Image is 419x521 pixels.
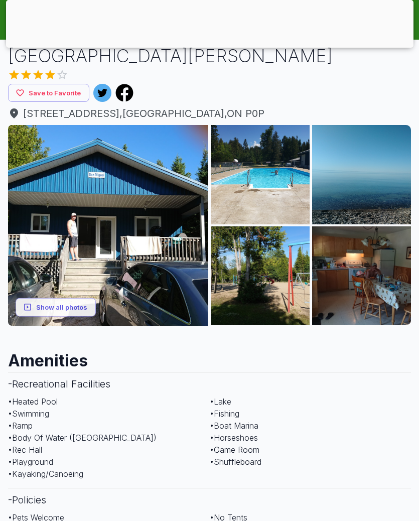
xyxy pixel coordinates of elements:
button: Save to Favorite [8,84,89,102]
span: • Ramp [8,421,33,431]
span: [STREET_ADDRESS] , [GEOGRAPHIC_DATA] , ON P0P [8,106,411,121]
img: AAcXr8pb1zkIipJKGsDw0ZGjqATEhPlLDSMHCtBIgVJwzDEEXp-RDMOw7Ms__VH55PiVKK7bq5730tgafzLGfgJYInZVtDkgE... [312,226,411,325]
a: [STREET_ADDRESS],[GEOGRAPHIC_DATA],ON P0P [8,106,411,121]
h3: - Recreational Facilities [8,372,411,396]
span: • Lake [210,397,231,407]
h2: Amenities [8,342,411,372]
span: • Rec Hall [8,445,42,455]
img: AAcXr8r16BlVYz3djnnCI_yaMBF2OztfeuInLGC3Yd56TM2Pvg0l4j1N_ujP9wxklaVBn6Z3nUoP74CQd8q8tCRw4kA3f9b-k... [312,125,411,224]
span: • Playground [8,457,53,467]
span: • Body Of Water ([GEOGRAPHIC_DATA]) [8,433,157,443]
span: • Boat Marina [210,421,258,431]
span: • Fishing [210,409,239,419]
h3: - Policies [8,488,411,511]
button: Show all photos [16,298,96,316]
span: • Horseshoes [210,433,258,443]
span: • Heated Pool [8,397,58,407]
span: • Shuffleboard [210,457,261,467]
img: AAcXr8pN9hjnTl2rSZ_Ixpyf0npVJ7lbBZYs3QmNPq_jBGp_nEmLCWxonM24yA-ucTnJr4ZUGZMr5dbSpxp-SpOgYyh9M32c-... [211,125,310,224]
img: AAcXr8oxMmsI3H155-vgm5g9mgMklbO4YjvdE2XdeTOUMsGAYm3Cmz6OFA7GY043Hk3A_UfMPhPuRSgqpHjT6-D4BIL6BvV7_... [8,125,208,325]
span: • Swimming [8,409,49,419]
span: • Kayaking/Canoeing [8,469,83,479]
h1: [GEOGRAPHIC_DATA][PERSON_NAME] [8,44,411,69]
span: • Game Room [210,445,259,455]
img: AAcXr8pinDMchAPKqZc_GYYTSlv0_l09ZR1SVD4jREtsoJPDUHKKtwTh4zXDhVszqCFHK61GjEd8IyI2rPInfTYF5iQ5_WvtN... [211,226,310,325]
